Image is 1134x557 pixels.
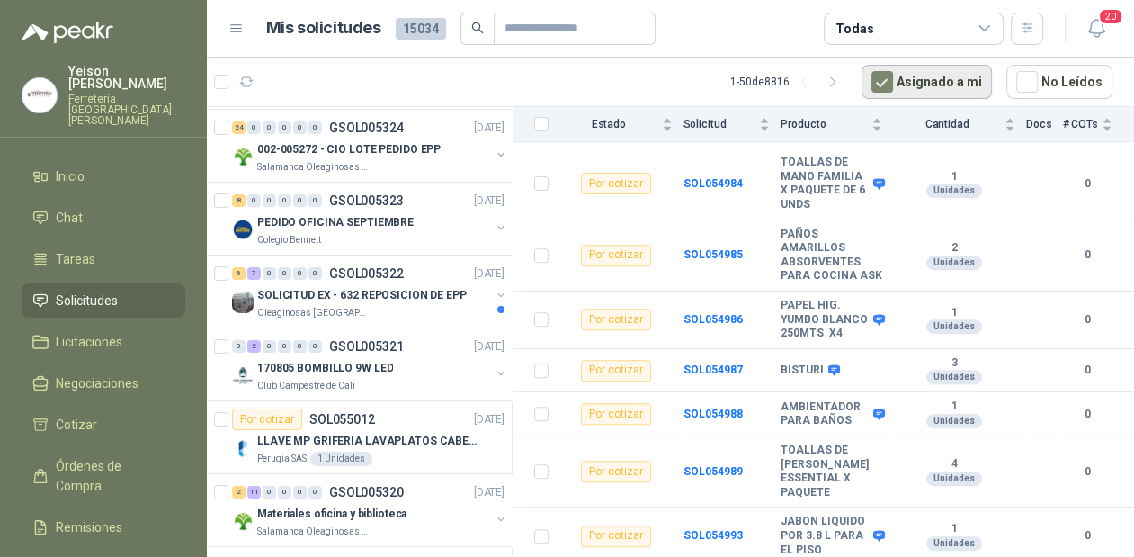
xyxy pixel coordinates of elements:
a: SOL054984 [683,177,743,190]
a: 24 0 0 0 0 0 GSOL005324[DATE] Company Logo002-005272 - CIO LOTE PEDIDO EPPSalamanca Oleaginosas SAS [232,117,508,175]
b: PAPEL HIG. YUMBO BLANCO 250MTS X4 [781,299,869,341]
a: 6 7 0 0 0 0 GSOL005322[DATE] Company LogoSOLICITUD EX - 632 REPOSICION DE EPPOleaginosas [GEOGRAP... [232,263,508,320]
div: Unidades [926,184,982,198]
a: Solicitudes [22,283,185,318]
span: Cotizar [56,415,97,435]
p: Oleaginosas [GEOGRAPHIC_DATA][PERSON_NAME] [257,306,371,320]
div: 0 [263,486,276,499]
b: 0 [1062,406,1112,423]
div: Por cotizar [581,360,651,382]
div: 0 [308,486,322,499]
div: Por cotizar [581,245,651,266]
h1: Mis solicitudes [266,15,381,41]
a: SOL054993 [683,529,743,542]
div: Por cotizar [581,403,651,425]
b: JABON LIQUIDO POR 3.8 L PARA EL PISO [781,515,869,557]
span: Negociaciones [56,373,138,393]
span: Inicio [56,166,85,186]
a: SOL054985 [683,248,743,261]
p: Ferretería [GEOGRAPHIC_DATA][PERSON_NAME] [68,94,185,126]
p: [DATE] [474,193,504,210]
div: 11 [247,486,261,499]
p: Salamanca Oleaginosas SAS [257,525,371,539]
b: BISTURI [781,364,824,378]
span: Órdenes de Compra [56,456,168,496]
b: 1 [893,306,1014,320]
button: No Leídos [1006,65,1112,99]
b: 1 [893,522,1014,536]
p: PEDIDO OFICINA SEPTIEMBRE [257,214,414,231]
p: [DATE] [474,120,504,137]
div: Unidades [926,256,982,270]
span: Chat [56,208,83,228]
div: 0 [278,194,291,207]
span: Remisiones [56,517,122,537]
p: LLAVE MP GRIFERIA LAVAPLATOS CABEZA EXTRAIBLE [257,433,481,450]
div: Por cotizar [581,526,651,547]
p: Materiales oficina y biblioteca [257,506,406,523]
p: SOL055012 [309,413,375,426]
span: Cantidad [893,118,1000,130]
div: 0 [308,267,322,280]
b: 3 [893,356,1014,371]
th: Solicitud [683,107,781,142]
a: SOL054987 [683,364,743,376]
div: 0 [293,121,307,134]
button: 20 [1080,13,1112,45]
a: SOL054989 [683,465,743,478]
div: 24 [232,121,246,134]
b: 0 [1062,247,1112,264]
a: SOL054986 [683,313,743,326]
div: 2 [232,486,246,499]
b: 0 [1062,175,1112,193]
b: 0 [1062,527,1112,544]
th: Producto [781,107,893,142]
a: Tareas [22,242,185,276]
p: Colegio Bennett [257,233,321,247]
a: 2 11 0 0 0 0 GSOL005320[DATE] Company LogoMateriales oficina y bibliotecaSalamanca Oleaginosas SAS [232,481,508,539]
a: Licitaciones [22,325,185,359]
div: 0 [278,340,291,353]
span: search [471,22,484,34]
div: 0 [278,267,291,280]
div: 7 [247,267,261,280]
div: 0 [293,194,307,207]
a: Chat [22,201,185,235]
p: GSOL005321 [329,340,404,353]
p: [DATE] [474,338,504,355]
div: 0 [308,194,322,207]
button: Asignado a mi [862,65,992,99]
div: Por cotizar [581,173,651,194]
div: 1 Unidades [310,452,372,466]
div: Por cotizar [232,409,302,430]
div: 0 [263,340,276,353]
p: Perugia SAS [257,452,307,466]
div: 0 [293,340,307,353]
div: 0 [278,486,291,499]
b: 1 [893,400,1014,414]
div: Unidades [926,472,982,486]
img: Company Logo [232,292,254,313]
p: Yeison [PERSON_NAME] [68,65,185,90]
p: Salamanca Oleaginosas SAS [257,160,371,175]
a: Negociaciones [22,366,185,400]
img: Company Logo [232,437,254,459]
div: Unidades [926,414,982,428]
p: [DATE] [474,411,504,428]
p: 170805 BOMBILLO 9W LED [257,360,393,377]
p: [DATE] [474,265,504,283]
th: Estado [559,107,683,142]
span: Estado [559,118,658,130]
div: Por cotizar [581,309,651,330]
div: 0 [293,486,307,499]
div: 0 [308,121,322,134]
a: Remisiones [22,510,185,544]
b: 0 [1062,463,1112,481]
div: 8 [232,194,246,207]
div: 6 [232,267,246,280]
div: 0 [278,121,291,134]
